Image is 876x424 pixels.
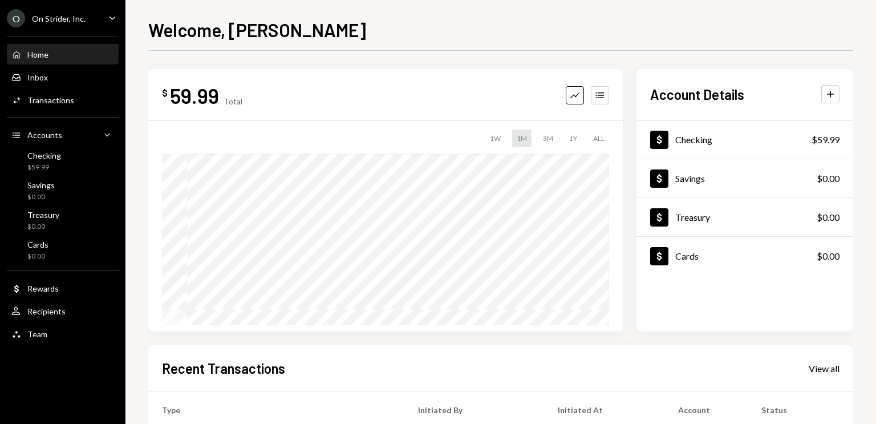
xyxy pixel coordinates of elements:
div: Savings [27,180,55,190]
div: Cards [675,251,699,261]
div: $59.99 [812,133,839,147]
a: View all [809,362,839,374]
a: Transactions [7,90,119,110]
div: Savings [675,173,705,184]
div: View all [809,363,839,374]
a: Checking$59.99 [636,120,853,159]
div: Checking [27,151,61,160]
div: $0.00 [817,172,839,185]
div: Accounts [27,130,62,140]
div: Treasury [27,210,59,220]
div: O [7,9,25,27]
a: Savings$0.00 [636,159,853,197]
a: Cards$0.00 [7,236,119,264]
div: Total [224,96,242,106]
h1: Welcome, [PERSON_NAME] [148,18,366,41]
div: 1Y [565,130,582,147]
div: Recipients [27,306,66,316]
h2: Recent Transactions [162,359,285,378]
div: Team [27,329,47,339]
a: Rewards [7,278,119,298]
a: Savings$0.00 [7,177,119,204]
a: Home [7,44,119,64]
div: $0.00 [817,249,839,263]
div: $0.00 [27,252,48,261]
div: $0.00 [27,192,55,202]
div: 3M [538,130,558,147]
div: ALL [589,130,609,147]
div: Rewards [27,284,59,293]
div: Transactions [27,95,74,105]
a: Treasury$0.00 [636,198,853,236]
div: Cards [27,240,48,249]
h2: Account Details [650,85,744,104]
div: Inbox [27,72,48,82]
a: Accounts [7,124,119,145]
a: Team [7,324,119,344]
div: $59.99 [27,163,61,172]
div: $0.00 [817,211,839,224]
div: Home [27,50,48,59]
div: $0.00 [27,222,59,232]
a: Cards$0.00 [636,237,853,275]
a: Recipients [7,301,119,321]
div: Checking [675,134,712,145]
a: Treasury$0.00 [7,207,119,234]
div: $ [162,87,168,99]
a: Inbox [7,67,119,87]
div: 1W [485,130,505,147]
a: Checking$59.99 [7,147,119,175]
div: Treasury [675,212,710,223]
div: 1M [512,130,532,147]
div: 59.99 [170,83,219,108]
div: On Strider, Inc. [32,14,86,23]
